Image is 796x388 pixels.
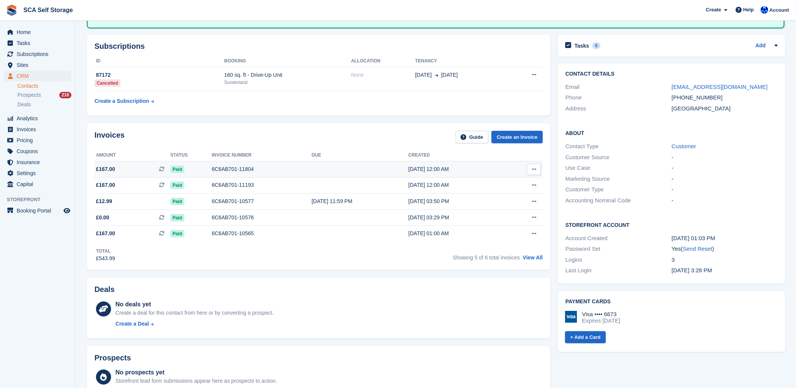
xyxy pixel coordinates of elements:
span: Sites [17,60,62,70]
h2: Tasks [575,42,589,49]
div: Storefront lead form submissions appear here as prospects to action. [116,377,277,385]
a: [EMAIL_ADDRESS][DOMAIN_NAME] [672,84,768,90]
span: [DATE] [415,71,432,79]
div: Total [96,248,115,255]
h2: About [566,129,778,137]
div: [GEOGRAPHIC_DATA] [672,104,778,113]
div: Visa •••• 6673 [582,311,620,318]
h2: Prospects [94,354,131,362]
th: Amount [94,149,170,161]
a: menu [4,71,71,81]
div: 216 [59,92,71,98]
div: Create a deal for this contact from here or by converting a prospect. [116,309,274,317]
span: Subscriptions [17,49,62,59]
span: CRM [17,71,62,81]
span: Home [17,27,62,37]
a: Guide [456,131,489,143]
span: [DATE] [441,71,458,79]
span: Analytics [17,113,62,124]
a: menu [4,179,71,189]
span: ( ) [681,245,714,252]
a: menu [4,146,71,157]
div: Password Set [566,245,672,253]
div: - [672,185,778,194]
span: Tasks [17,38,62,48]
div: Customer Source [566,153,672,162]
span: Paid [170,198,184,205]
span: Paid [170,182,184,189]
th: Invoice number [212,149,312,161]
div: Accounting Nominal Code [566,196,672,205]
span: Booking Portal [17,205,62,216]
span: Invoices [17,124,62,135]
div: [DATE] 11:59 PM [312,197,408,205]
span: Prospects [17,92,41,99]
span: Create [706,6,721,14]
span: Account [770,6,789,14]
div: - [672,153,778,162]
div: Sunderland [224,79,351,86]
div: Cancelled [94,79,121,87]
span: £167.00 [96,181,115,189]
span: Coupons [17,146,62,157]
th: Allocation [351,55,416,67]
div: 6C6AB701-11804 [212,165,312,173]
th: Created [408,149,505,161]
div: 87172 [94,71,224,79]
div: Marketing Source [566,175,672,183]
span: Capital [17,179,62,189]
div: Expires [DATE] [582,317,620,324]
div: 3 [672,256,778,264]
div: [DATE] 12:00 AM [408,165,505,173]
div: Create a Deal [116,320,149,328]
div: [DATE] 03:50 PM [408,197,505,205]
div: [DATE] 03:29 PM [408,214,505,222]
div: None [351,71,416,79]
th: Booking [224,55,351,67]
div: £543.99 [96,255,115,262]
span: £0.00 [96,214,109,222]
a: Contacts [17,82,71,90]
h2: Deals [94,285,114,294]
span: Storefront [7,196,75,203]
div: 6C6AB701-10576 [212,214,312,222]
div: Address [566,104,672,113]
img: Visa Logo [565,311,577,323]
a: Customer [672,143,696,149]
div: Create a Subscription [94,97,149,105]
div: [DATE] 01:03 PM [672,234,778,243]
a: Create a Deal [116,320,274,328]
div: - [672,175,778,183]
div: Contact Type [566,142,672,151]
h2: Invoices [94,131,125,143]
span: £12.99 [96,197,112,205]
img: Kelly Neesham [761,6,768,14]
h2: Subscriptions [94,42,543,51]
a: Create an Invoice [492,131,543,143]
div: 6C6AB701-10577 [212,197,312,205]
div: 6C6AB701-11193 [212,181,312,189]
a: Deals [17,101,71,109]
div: Yes [672,245,778,253]
div: Account Created [566,234,672,243]
span: Showing 5 of 6 total invoices [453,255,520,261]
div: - [672,164,778,172]
span: Settings [17,168,62,178]
img: stora-icon-8386f47178a22dfd0bd8f6a31ec36ba5ce8667c1dd55bd0f319d3a0aa187defe.svg [6,5,17,16]
div: No deals yet [116,300,274,309]
h2: Payment cards [566,299,778,305]
a: menu [4,49,71,59]
span: Paid [170,166,184,173]
div: Customer Type [566,185,672,194]
div: Phone [566,93,672,102]
a: View All [523,255,543,261]
div: 6C6AB701-10565 [212,230,312,237]
div: No prospects yet [116,368,277,377]
th: ID [94,55,224,67]
span: Paid [170,214,184,222]
span: Help [743,6,754,14]
a: menu [4,60,71,70]
a: menu [4,38,71,48]
a: menu [4,157,71,168]
a: Send Reset [683,245,713,252]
